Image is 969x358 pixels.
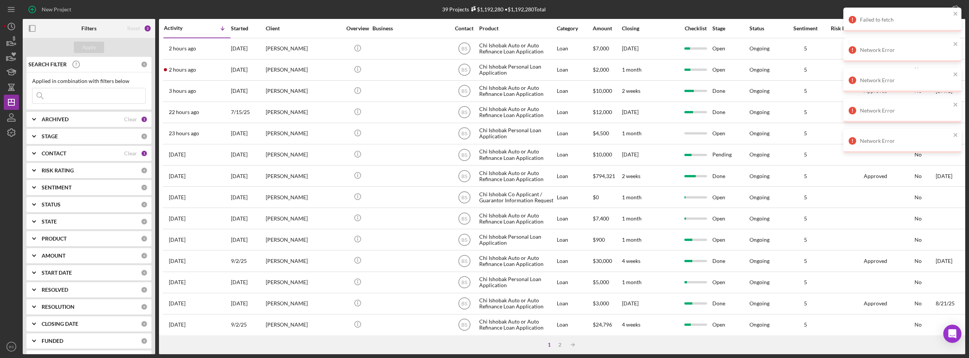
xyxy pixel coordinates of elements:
[169,88,196,94] time: 2025-09-19 15:14
[593,45,609,52] span: $7,000
[4,339,19,354] button: BS
[787,109,824,115] div: 5
[860,77,951,83] div: Network Error
[712,251,749,271] div: Done
[479,272,555,292] div: Chi Ishobak Personal Loan Application
[169,216,185,222] time: 2025-09-17 17:09
[787,25,824,31] div: Sentiment
[712,60,749,80] div: Open
[461,67,467,73] text: BS
[82,42,96,53] div: Apply
[266,251,341,271] div: [PERSON_NAME]
[461,237,467,242] text: BS
[787,194,824,200] div: 5
[461,152,467,158] text: BS
[42,150,66,156] b: CONTACT
[622,215,642,222] time: 1 month
[231,294,265,314] div: [DATE]
[141,269,148,276] div: 0
[622,279,642,285] time: 1 month
[557,251,592,271] div: Loan
[266,145,341,165] div: [PERSON_NAME]
[42,219,57,225] b: STATE
[864,258,887,264] div: Approved
[479,60,555,80] div: Chi Ishobak Personal Loan Application
[749,258,770,264] div: Ongoing
[42,236,67,242] b: PRODUCT
[622,109,639,115] time: [DATE]
[712,145,749,165] div: Pending
[557,102,592,122] div: Loan
[42,116,69,122] b: ARCHIVED
[266,315,341,335] div: [PERSON_NAME]
[860,47,951,53] div: Network Error
[141,235,148,242] div: 0
[479,294,555,314] div: Chi Ishobak Auto or Auto Refinance Loan Application
[42,167,74,174] b: RISK RATING
[593,321,612,328] span: $24,796
[266,187,341,207] div: [PERSON_NAME]
[231,145,265,165] div: [DATE]
[749,130,770,136] div: Ongoing
[479,124,555,144] div: Chi Ishobak Personal Loan Application
[557,315,592,335] div: Loan
[901,258,935,264] div: No
[901,237,935,243] div: No
[231,187,265,207] div: [DATE]
[42,287,68,293] b: RESOLVED
[749,279,770,285] div: Ongoing
[557,208,592,228] div: Loan
[787,322,824,328] div: 5
[593,215,609,222] span: $7,400
[953,132,958,139] button: close
[622,173,640,179] time: 2 weeks
[712,102,749,122] div: Done
[749,194,770,200] div: Ongoing
[461,301,467,306] text: BS
[141,116,148,123] div: 1
[953,41,958,48] button: close
[864,173,887,179] div: Approved
[557,294,592,314] div: Loan
[712,315,749,335] div: Open
[557,124,592,144] div: Loan
[749,109,770,115] div: Ongoing
[266,81,341,101] div: [PERSON_NAME]
[593,102,621,122] div: $12,000
[557,81,592,101] div: Loan
[141,150,148,157] div: 1
[953,102,958,109] button: close
[479,81,555,101] div: Chi Ishobak Auto or Auto Refinance Loan Application
[124,150,137,156] div: Clear
[144,25,151,32] div: 2
[749,25,786,31] div: Status
[712,166,749,186] div: Done
[922,2,965,17] button: Export
[169,279,185,285] time: 2025-09-16 02:56
[479,208,555,228] div: Chi Ishobak Auto or Auto Refinance Loan Application
[593,25,621,31] div: Amount
[169,194,185,200] time: 2025-09-18 15:04
[231,102,265,122] div: 7/15/25
[901,173,935,179] div: No
[266,272,341,292] div: [PERSON_NAME]
[749,173,770,179] div: Ongoing
[42,321,78,327] b: CLOSING DATE
[141,201,148,208] div: 0
[749,237,770,243] div: Ongoing
[231,124,265,144] div: [DATE]
[622,66,642,73] time: 1 month
[787,300,824,306] div: 5
[749,322,770,328] div: Ongoing
[479,39,555,59] div: Chi Ishobak Auto or Auto Refinance Loan Application
[81,25,97,31] b: Filters
[557,25,592,31] div: Category
[42,184,72,191] b: SENTIMENT
[593,166,621,186] div: $794,321
[860,17,951,23] div: Failed to fetch
[231,272,265,292] div: [DATE]
[479,102,555,122] div: Chi Ishobak Auto or Auto Refinance Loan Application
[622,321,640,328] time: 4 weeks
[169,173,185,179] time: 2025-09-18 16:46
[169,152,185,158] time: 2025-09-18 18:01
